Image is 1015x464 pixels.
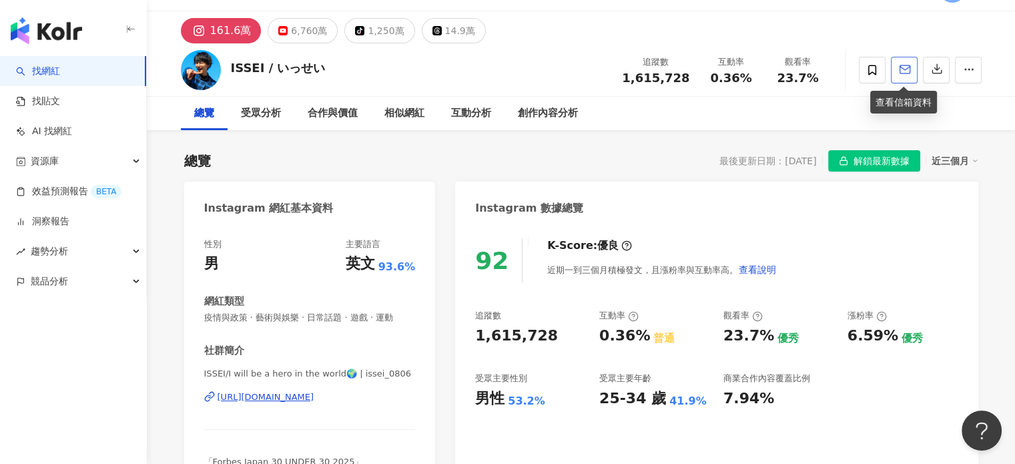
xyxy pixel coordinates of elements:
[653,331,675,346] div: 普通
[31,236,68,266] span: 趨勢分析
[204,391,416,403] a: [URL][DOMAIN_NAME]
[218,391,314,403] div: [URL][DOMAIN_NAME]
[902,331,923,346] div: 優秀
[308,105,358,122] div: 合作與價值
[16,125,72,138] a: AI 找網紅
[204,238,222,250] div: 性別
[669,394,707,409] div: 41.9%
[181,18,262,43] button: 161.6萬
[346,254,375,274] div: 英文
[719,156,816,166] div: 最後更新日期：[DATE]
[231,59,326,76] div: ISSEI / いっせい
[475,373,527,385] div: 受眾主要性別
[210,21,252,40] div: 161.6萬
[291,21,327,40] div: 6,760萬
[204,254,219,274] div: 男
[773,55,823,69] div: 觀看率
[204,368,416,380] span: ISSEI/I will be a hero in the world🌍 | issei_0806
[384,105,424,122] div: 相似網紅
[547,238,632,253] div: K-Score :
[508,394,545,409] div: 53.2%
[710,71,751,85] span: 0.36%
[962,411,1002,451] iframe: Help Scout Beacon - Open
[16,185,121,198] a: 效益預測報告BETA
[723,310,763,322] div: 觀看率
[518,105,578,122] div: 創作內容分析
[378,260,416,274] span: 93.6%
[204,294,244,308] div: 網紅類型
[723,373,810,385] div: 商業合作內容覆蓋比例
[31,266,68,296] span: 競品分析
[16,95,60,108] a: 找貼文
[599,389,666,409] div: 25-34 歲
[723,389,774,409] div: 7.94%
[346,238,380,250] div: 主要語言
[848,326,898,346] div: 6.59%
[848,310,887,322] div: 漲粉率
[828,150,920,172] button: 解鎖最新數據
[204,344,244,358] div: 社群簡介
[932,152,978,170] div: 近三個月
[622,71,689,85] span: 1,615,728
[268,18,338,43] button: 6,760萬
[204,201,334,216] div: Instagram 網紅基本資料
[194,105,214,122] div: 總覽
[599,326,650,346] div: 0.36%
[204,312,416,324] span: 疫情與政策 · 藝術與娛樂 · 日常話題 · 遊戲 · 運動
[475,247,509,274] div: 92
[31,146,59,176] span: 資源庫
[597,238,619,253] div: 優良
[777,331,799,346] div: 優秀
[475,389,504,409] div: 男性
[445,21,475,40] div: 14.9萬
[16,65,60,78] a: search找網紅
[706,55,757,69] div: 互動率
[181,50,221,90] img: KOL Avatar
[547,256,777,283] div: 近期一到三個月積極發文，且漲粉率與互動率高。
[870,91,937,113] div: 查看信箱資料
[739,264,776,275] span: 查看說明
[622,55,689,69] div: 追蹤數
[723,326,774,346] div: 23.7%
[184,152,211,170] div: 總覽
[475,326,558,346] div: 1,615,728
[777,71,818,85] span: 23.7%
[344,18,414,43] button: 1,250萬
[599,373,651,385] div: 受眾主要年齡
[16,215,69,228] a: 洞察報告
[16,247,25,256] span: rise
[241,105,281,122] div: 受眾分析
[422,18,486,43] button: 14.9萬
[738,256,777,283] button: 查看說明
[451,105,491,122] div: 互動分析
[854,151,910,172] span: 解鎖最新數據
[475,201,583,216] div: Instagram 數據總覽
[599,310,639,322] div: 互動率
[11,17,82,44] img: logo
[368,21,404,40] div: 1,250萬
[475,310,501,322] div: 追蹤數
